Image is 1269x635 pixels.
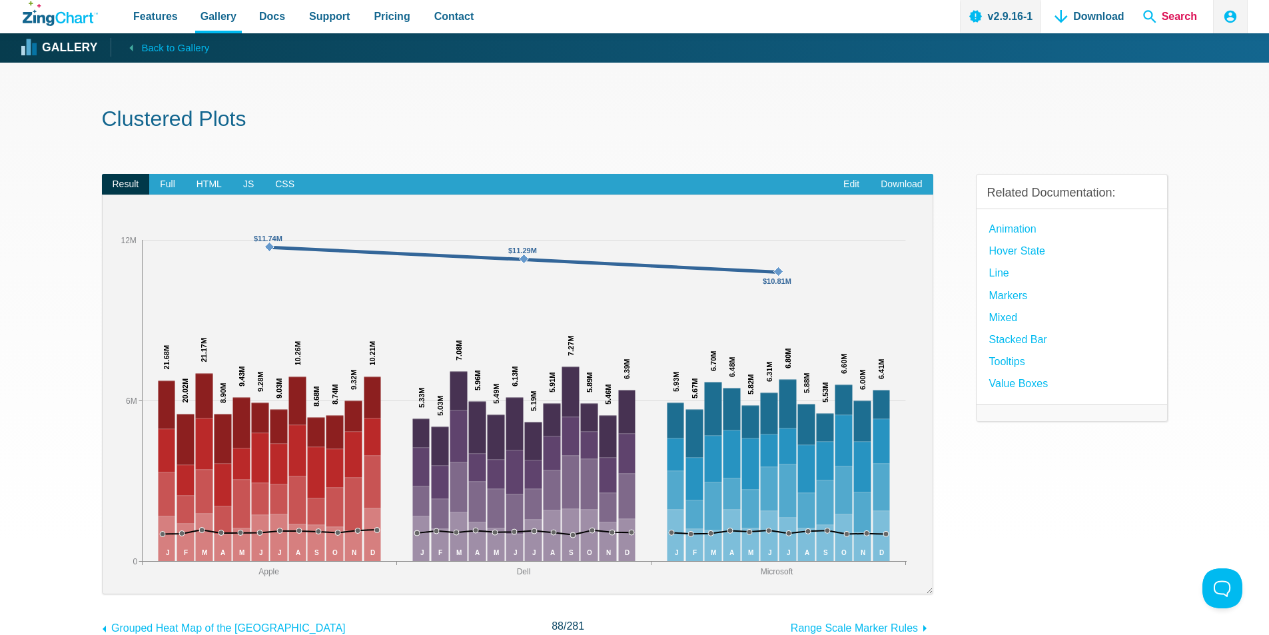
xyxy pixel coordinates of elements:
span: Gallery [201,7,236,25]
div: ​ [102,195,933,594]
span: 88 [552,620,564,632]
span: Features [133,7,178,25]
a: Value Boxes [989,374,1049,392]
a: ZingChart Logo. Click to return to the homepage [23,1,98,26]
a: Tooltips [989,352,1025,370]
h1: Clustered Plots [102,105,1168,135]
h3: Related Documentation: [987,185,1156,201]
span: / [552,617,584,635]
span: Range Scale Marker Rules [791,622,918,634]
span: Back to Gallery [141,39,209,57]
a: Line [989,264,1009,282]
span: Support [309,7,350,25]
a: Stacked Bar [989,330,1047,348]
span: Result [102,174,150,195]
a: Download [870,174,933,195]
span: JS [232,174,264,195]
iframe: Toggle Customer Support [1202,568,1242,608]
span: Contact [434,7,474,25]
span: 281 [566,620,584,632]
span: Pricing [374,7,410,25]
a: hover state [989,242,1045,260]
a: Animation [989,220,1037,238]
a: Back to Gallery [111,38,209,57]
strong: Gallery [42,42,97,54]
span: Grouped Heat Map of the [GEOGRAPHIC_DATA] [111,622,346,634]
span: HTML [186,174,232,195]
a: Edit [833,174,870,195]
a: Gallery [23,38,97,58]
span: CSS [264,174,305,195]
a: Mixed [989,309,1018,326]
a: Markers [989,287,1028,305]
span: Docs [259,7,285,25]
span: Full [149,174,186,195]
